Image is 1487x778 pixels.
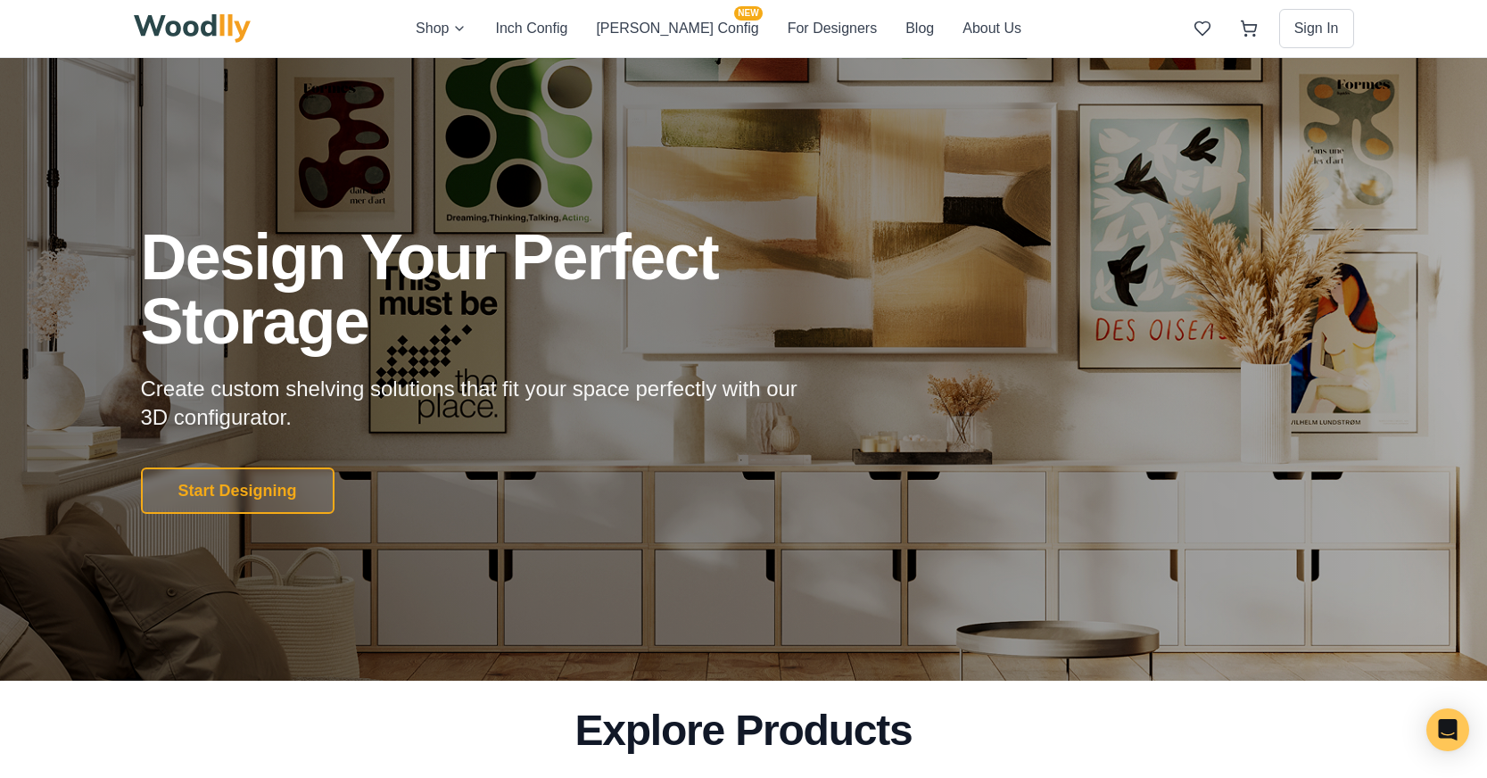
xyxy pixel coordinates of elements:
[495,17,567,40] button: Inch Config
[141,375,826,432] p: Create custom shelving solutions that fit your space perfectly with our 3D configurator.
[134,14,252,43] img: Woodlly
[141,225,940,353] h1: Design Your Perfect Storage
[734,6,762,21] span: NEW
[416,17,467,40] button: Shop
[1426,708,1469,751] div: Open Intercom Messenger
[788,17,877,40] button: For Designers
[596,17,758,40] button: [PERSON_NAME] ConfigNEW
[1279,9,1354,48] button: Sign In
[141,468,335,514] button: Start Designing
[905,17,934,40] button: Blog
[962,17,1021,40] button: About Us
[141,709,1347,752] h2: Explore Products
